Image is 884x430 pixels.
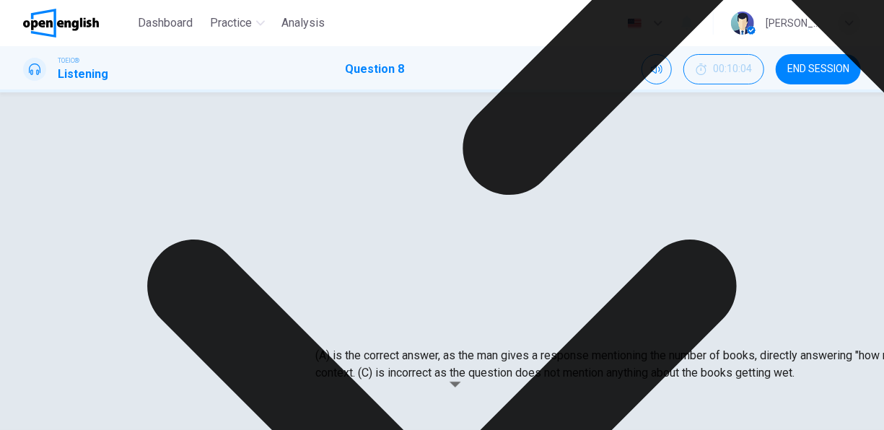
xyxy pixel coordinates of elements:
span: Analysis [282,14,325,32]
span: TOEIC® [58,56,79,66]
img: OpenEnglish logo [23,9,99,38]
h1: Listening [58,66,108,83]
span: Practice [210,14,252,32]
span: Dashboard [138,14,193,32]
